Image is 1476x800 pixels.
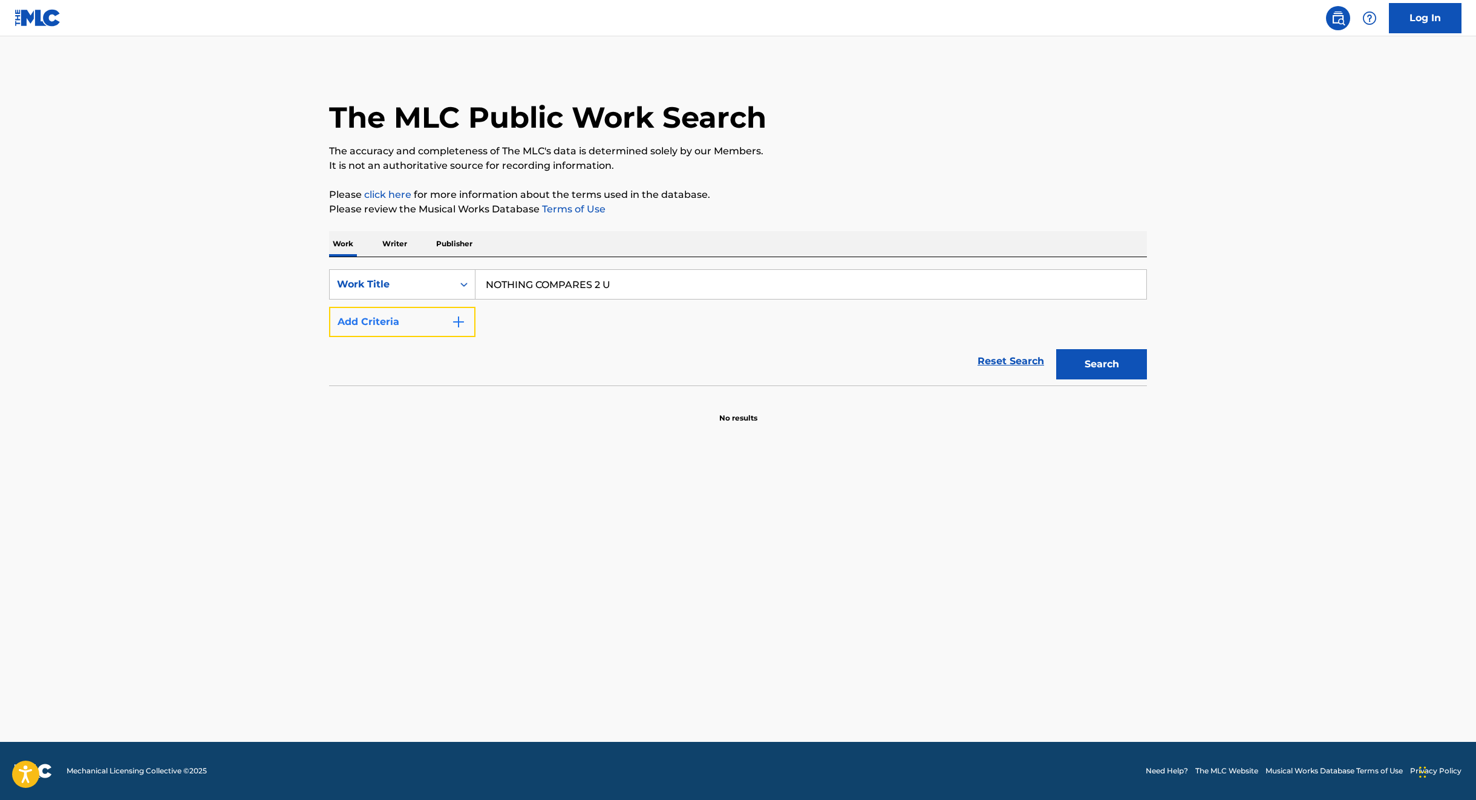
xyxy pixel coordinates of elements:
a: The MLC Website [1195,766,1258,776]
img: MLC Logo [15,9,61,27]
h1: The MLC Public Work Search [329,99,766,136]
a: Public Search [1326,6,1350,30]
iframe: Chat Widget [1416,742,1476,800]
p: Writer [379,231,411,257]
span: Mechanical Licensing Collective © 2025 [67,766,207,776]
img: logo [15,764,52,778]
a: click here [364,189,411,200]
p: No results [719,398,757,424]
div: Help [1357,6,1382,30]
p: Work [329,231,357,257]
p: Please for more information about the terms used in the database. [329,188,1147,202]
form: Search Form [329,269,1147,385]
a: Terms of Use [540,203,606,215]
a: Log In [1389,3,1461,33]
button: Search [1056,349,1147,379]
img: 9d2ae6d4665cec9f34b9.svg [451,315,466,329]
p: It is not an authoritative source for recording information. [329,159,1147,173]
a: Privacy Policy [1410,766,1461,776]
p: Please review the Musical Works Database [329,202,1147,217]
img: search [1331,11,1345,25]
div: Work Title [337,277,446,292]
button: Add Criteria [329,307,475,337]
a: Reset Search [971,348,1050,375]
a: Musical Works Database Terms of Use [1265,766,1403,776]
p: Publisher [433,231,476,257]
p: The accuracy and completeness of The MLC's data is determined solely by our Members. [329,144,1147,159]
img: help [1362,11,1377,25]
a: Need Help? [1146,766,1188,776]
div: Drag [1419,754,1426,790]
